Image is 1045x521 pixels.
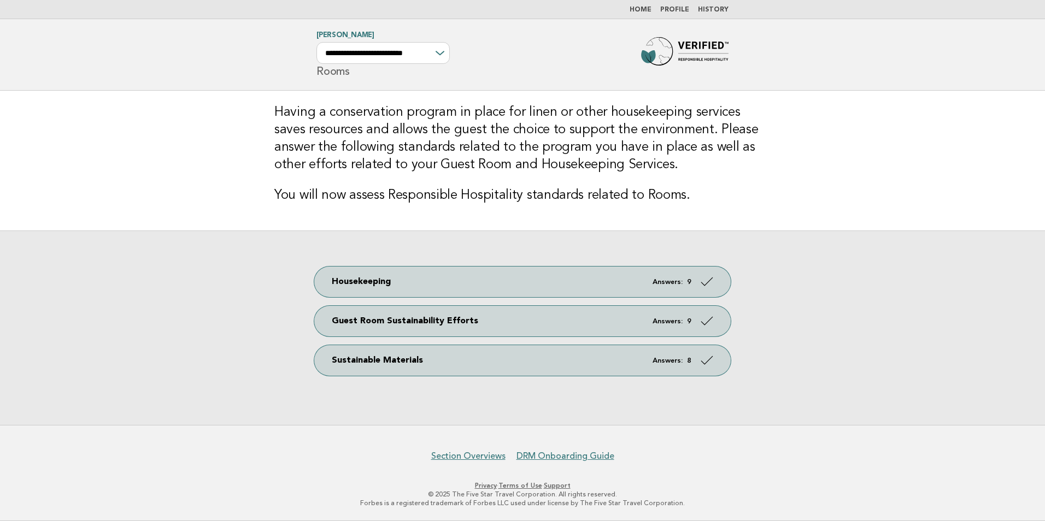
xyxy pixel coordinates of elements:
h3: You will now assess Responsible Hospitality standards related to Rooms. [274,187,771,204]
a: DRM Onboarding Guide [516,451,614,461]
a: History [698,7,729,13]
p: © 2025 The Five Star Travel Corporation. All rights reserved. [188,490,857,499]
h1: Rooms [316,32,450,77]
em: Answers: [653,318,683,325]
p: · · [188,481,857,490]
em: Answers: [653,357,683,364]
a: Privacy [475,482,497,489]
p: Forbes is a registered trademark of Forbes LLC used under license by The Five Star Travel Corpora... [188,499,857,507]
a: Housekeeping Answers: 9 [314,267,731,297]
strong: 9 [687,318,691,325]
a: Terms of Use [498,482,542,489]
a: Guest Room Sustainability Efforts Answers: 9 [314,306,731,336]
img: Forbes Travel Guide [641,37,729,72]
a: Section Overviews [431,451,506,461]
em: Answers: [653,279,683,286]
a: Profile [660,7,689,13]
strong: 9 [687,279,691,286]
a: [PERSON_NAME] [316,32,374,39]
strong: 8 [687,357,691,364]
a: Support [544,482,571,489]
a: Home [630,7,651,13]
a: Sustainable Materials Answers: 8 [314,345,731,376]
h3: Having a conservation program in place for linen or other housekeeping services saves resources a... [274,104,771,174]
